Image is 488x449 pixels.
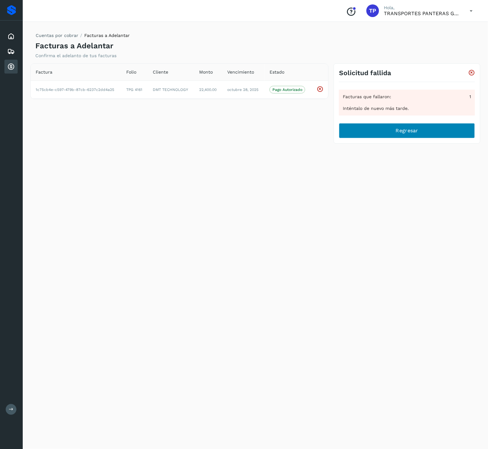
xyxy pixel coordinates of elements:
div: Facturas que fallaron: [343,93,471,100]
div: Inténtalo de nuevo más tarde. [343,105,471,112]
p: Confirma el adelanto de tus facturas [35,53,116,58]
span: Factura [36,69,52,75]
span: Vencimiento [227,69,254,75]
td: DMT TECHNOLOGY [148,81,194,99]
td: TPG 4161 [121,81,148,99]
span: Cliente [153,69,169,75]
span: Estado [270,69,284,75]
p: TRANSPORTES PANTERAS GAPO S.A. DE C.V. [384,10,460,16]
button: Regresar [339,123,475,138]
span: 1 [470,93,471,100]
a: Cuentas por cobrar [36,33,78,38]
span: 22,400.00 [199,87,217,92]
p: Hola, [384,5,460,10]
h3: Solicitud fallida [339,69,391,77]
nav: breadcrumb [35,32,130,41]
span: Folio [126,69,136,75]
td: 1c75cb4e-c597-479b-87cb-6237c2dd4a25 [31,81,121,99]
p: Pago Autorizado [272,87,302,92]
span: octubre 28, 2025 [227,87,259,92]
div: Cuentas por cobrar [4,60,18,74]
span: Monto [199,69,213,75]
h4: Facturas a Adelantar [35,41,113,51]
div: Inicio [4,29,18,43]
span: Facturas a Adelantar [84,33,130,38]
div: Embarques [4,45,18,58]
span: Regresar [396,127,418,134]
